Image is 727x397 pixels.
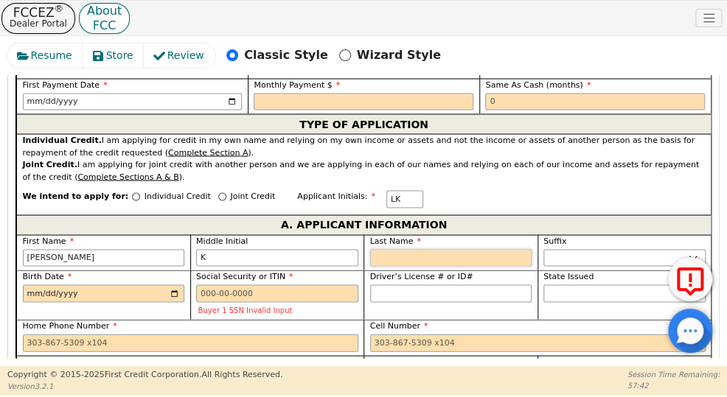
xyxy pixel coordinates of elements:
span: We intend to apply for: [23,190,129,214]
strong: Joint Credit. [23,159,77,169]
input: YYYY-MM-DD [23,93,243,110]
span: Birth Date [23,271,72,281]
p: Wizard Style [357,46,441,64]
div: I am applying for credit in my own name and relying on my own income or assets and not the income... [23,134,706,158]
sup: ® [55,3,64,14]
span: Same As Cash (months) [485,80,591,89]
span: Suffix [543,236,566,245]
button: AboutFCC [79,3,130,34]
u: Complete Sections A & B [77,172,178,181]
p: Copyright © 2015- 2025 First Credit Corporation. [7,369,282,382]
p: About [87,7,122,15]
button: Store [83,43,145,68]
button: Review [144,43,215,68]
strong: Individual Credit. [23,135,102,144]
span: All Rights Reserved. [201,370,282,379]
span: First Name [23,236,74,245]
span: Social Security or ITIN [196,271,293,281]
span: Review [167,48,204,63]
p: FCCEZ [10,7,67,18]
span: Open Bankruptcy (Y/N) [543,356,644,366]
div: I am applying for joint credit with another person and we are applying in each of our names and r... [23,158,706,183]
p: 57:42 [627,380,720,391]
input: YYYY-MM-DD [23,284,185,302]
button: FCCEZ®Dealer Portal [1,3,75,34]
span: First Payment Date [23,80,108,89]
input: 0 [485,93,705,110]
span: Applicant Initials: [297,191,375,200]
span: State Issued [543,271,594,281]
span: Resume [31,48,72,63]
span: TYPE OF APPLICATION [299,114,428,133]
p: Dealer Portal [10,18,67,29]
span: Store [106,48,133,63]
u: Complete Section A [168,147,248,157]
p: Session Time Remaining: [627,369,720,380]
p: Joint Credit [230,190,275,203]
input: 303-867-5309 x104 [370,334,706,351]
input: 303-867-5309 x104 [23,334,358,351]
span: Home Phone Number [23,320,117,330]
span: Last Name [370,236,421,245]
span: Middle Initial [196,236,248,245]
span: Driver’s License # or ID# [370,271,473,281]
span: Monthly Payment $ [254,80,340,89]
p: Classic Style [244,46,328,64]
button: Report Error to FCC [668,257,712,301]
input: 000-00-0000 [196,284,358,302]
p: FCC [87,22,122,29]
span: A. APPLICANT INFORMATION [281,215,447,234]
button: Toggle navigation [695,9,722,28]
button: Resume [7,43,83,68]
span: Cell Number [370,320,428,330]
span: Automatic Payments (Y/N) [370,356,484,366]
p: Version 3.2.1 [7,381,282,392]
span: E-Mail Address [23,356,90,366]
p: Buyer 1 SSN Invalid Input [198,306,357,314]
p: Individual Credit [145,190,211,203]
